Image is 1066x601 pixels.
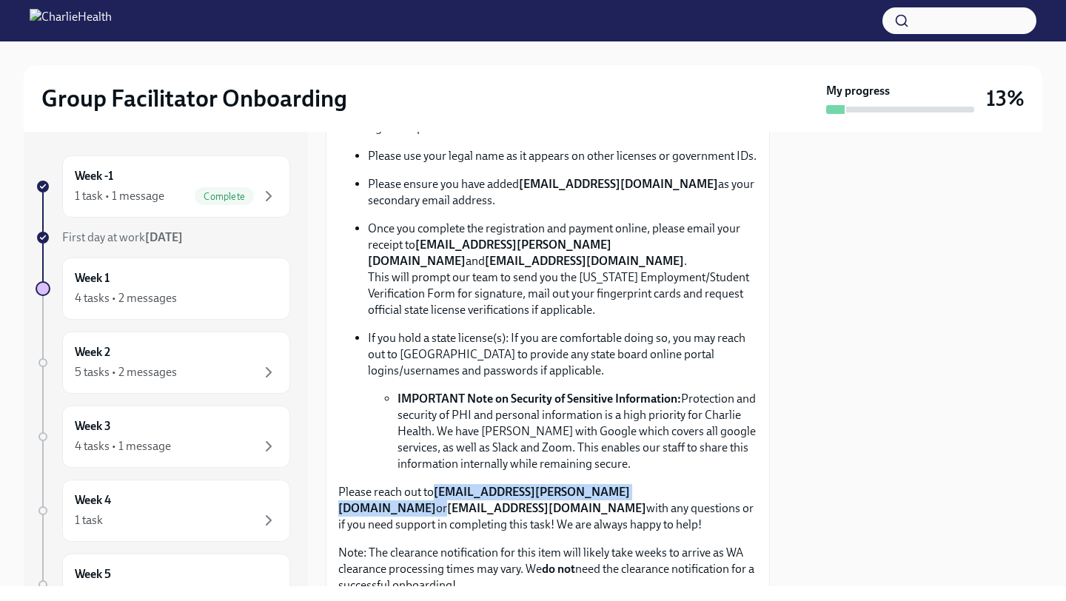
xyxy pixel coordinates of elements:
[75,168,113,184] h6: Week -1
[30,9,112,33] img: CharlieHealth
[36,229,290,246] a: First day at work[DATE]
[75,418,111,434] h6: Week 3
[75,270,110,286] h6: Week 1
[398,392,681,406] strong: IMPORTANT Note on Security of Sensitive Information:
[368,238,611,268] strong: [EMAIL_ADDRESS][PERSON_NAME][DOMAIN_NAME]
[41,84,347,113] h2: Group Facilitator Onboarding
[338,545,757,594] p: Note: The clearance notification for this item will likely take weeks to arrive as WA clearance p...
[338,485,630,515] strong: [EMAIL_ADDRESS][PERSON_NAME][DOMAIN_NAME]
[368,176,757,209] p: Please ensure you have added as your secondary email address.
[398,391,757,472] li: Protection and security of PHI and personal information is a high priority for Charlie Health. We...
[36,155,290,218] a: Week -11 task • 1 messageComplete
[542,562,575,576] strong: do not
[75,438,171,454] div: 4 tasks • 1 message
[62,230,183,244] span: First day at work
[338,484,757,533] p: Please reach out to or with any questions or if you need support in completing this task! We are ...
[75,512,103,528] div: 1 task
[368,148,757,164] p: Please use your legal name as it appears on other licenses or government IDs.
[75,492,111,508] h6: Week 4
[447,501,646,515] strong: [EMAIL_ADDRESS][DOMAIN_NAME]
[826,83,890,99] strong: My progress
[368,330,757,379] p: If you hold a state license(s): If you are comfortable doing so, you may reach out to [GEOGRAPHIC...
[36,406,290,468] a: Week 34 tasks • 1 message
[75,566,111,582] h6: Week 5
[36,258,290,320] a: Week 14 tasks • 2 messages
[75,188,164,204] div: 1 task • 1 message
[195,191,254,202] span: Complete
[75,364,177,380] div: 5 tasks • 2 messages
[519,177,718,191] strong: [EMAIL_ADDRESS][DOMAIN_NAME]
[75,290,177,306] div: 4 tasks • 2 messages
[36,332,290,394] a: Week 25 tasks • 2 messages
[75,344,110,360] h6: Week 2
[485,254,684,268] strong: [EMAIL_ADDRESS][DOMAIN_NAME]
[368,221,757,318] p: Once you complete the registration and payment online, please email your receipt to and . This wi...
[36,480,290,542] a: Week 41 task
[145,230,183,244] strong: [DATE]
[986,85,1025,112] h3: 13%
